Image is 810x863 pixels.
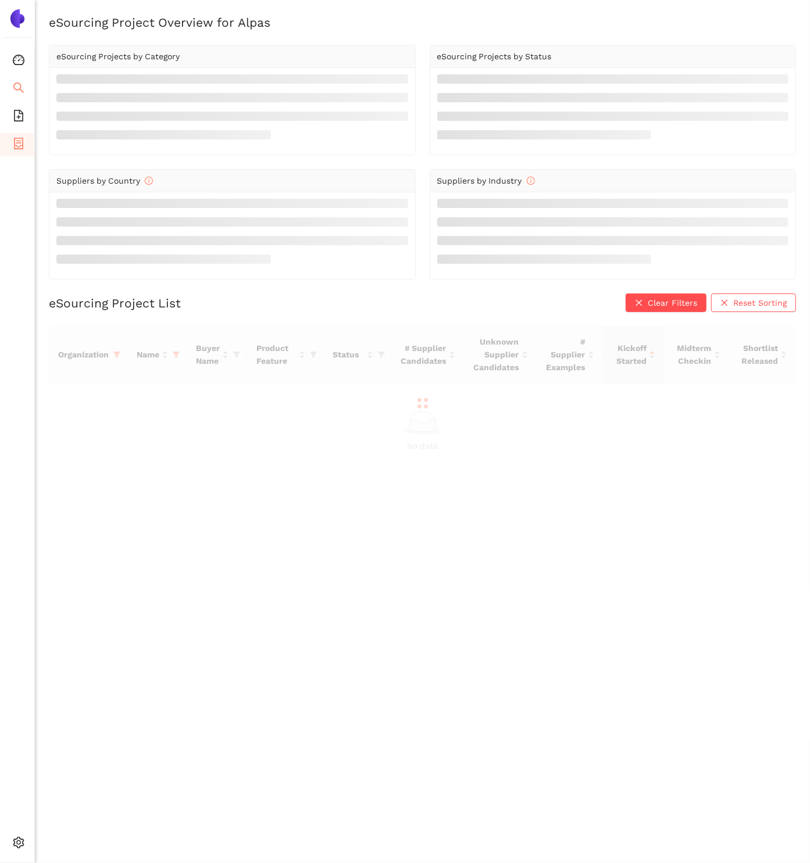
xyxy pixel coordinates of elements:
[56,176,153,185] span: Suppliers by Country
[648,296,697,309] span: Clear Filters
[626,293,706,312] button: closeClear Filters
[56,52,180,61] span: eSourcing Projects by Category
[527,177,535,185] span: info-circle
[13,78,24,101] span: search
[8,9,27,28] img: Logo
[437,52,552,61] span: eSourcing Projects by Status
[13,134,24,157] span: container
[720,299,729,308] span: close
[733,296,787,309] span: Reset Sorting
[13,833,24,856] span: setting
[13,106,24,129] span: file-add
[711,293,796,312] button: closeReset Sorting
[49,14,796,31] h2: eSourcing Project Overview for Alpas
[437,176,535,185] span: Suppliers by Industry
[145,177,153,185] span: info-circle
[13,50,24,73] span: dashboard
[635,299,643,308] span: close
[49,295,181,311] h2: eSourcing Project List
